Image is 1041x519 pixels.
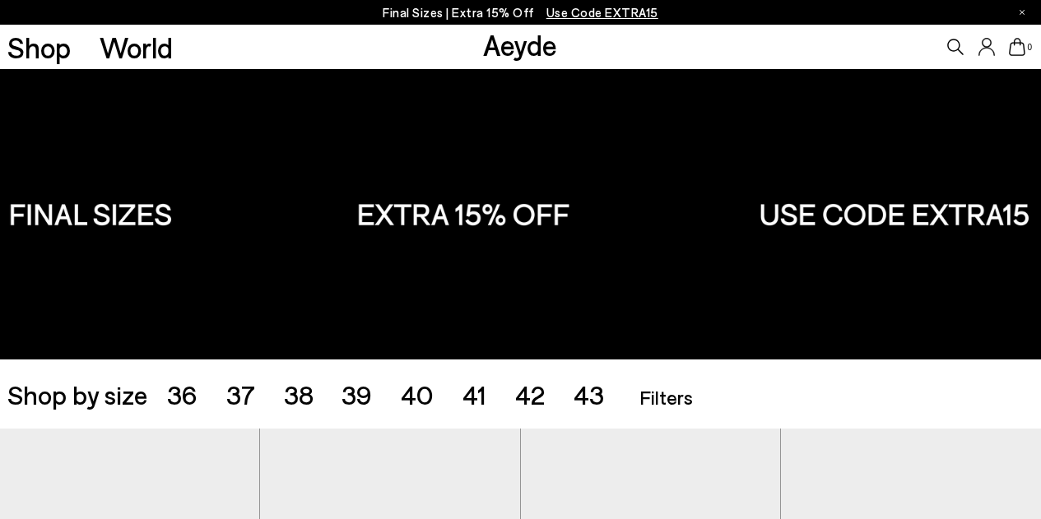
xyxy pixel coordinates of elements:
[7,33,71,62] a: Shop
[483,27,557,62] a: Aeyde
[546,5,658,20] span: Navigate to /collections/ss25-final-sizes
[1025,43,1034,52] span: 0
[342,378,372,410] span: 39
[1009,38,1025,56] a: 0
[100,33,173,62] a: World
[462,378,486,410] span: 41
[383,2,658,23] p: Final Sizes | Extra 15% Off
[7,381,147,407] span: Shop by size
[639,385,693,409] span: Filters
[167,378,198,410] span: 36
[574,378,604,410] span: 43
[515,378,545,410] span: 42
[401,378,434,410] span: 40
[284,378,314,410] span: 38
[226,378,255,410] span: 37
